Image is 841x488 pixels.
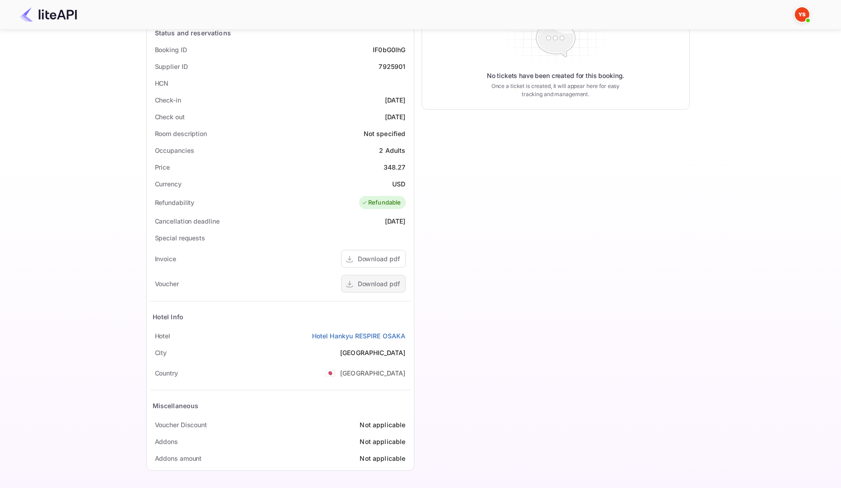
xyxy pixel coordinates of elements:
[795,7,809,22] img: Yandex Support
[155,95,181,105] div: Check-in
[340,368,406,378] div: [GEOGRAPHIC_DATA]
[155,45,187,54] div: Booking ID
[155,233,205,243] div: Special requests
[487,71,625,80] p: No tickets have been created for this booking.
[340,348,406,357] div: [GEOGRAPHIC_DATA]
[155,62,188,71] div: Supplier ID
[155,331,171,341] div: Hotel
[155,420,207,429] div: Voucher Discount
[384,162,406,172] div: 348.27
[312,331,406,341] a: Hotel Hankyu RESPIRE OSAKA
[385,216,406,226] div: [DATE]
[155,437,178,446] div: Addons
[360,420,405,429] div: Not applicable
[155,162,170,172] div: Price
[20,7,77,22] img: LiteAPI Logo
[155,146,194,155] div: Occupancies
[379,62,405,71] div: 7925901
[484,82,627,98] p: Once a ticket is created, it will appear here for easy tracking and management.
[155,216,220,226] div: Cancellation deadline
[153,312,184,322] div: Hotel Info
[155,279,179,288] div: Voucher
[358,279,400,288] div: Download pdf
[155,368,178,378] div: Country
[360,437,405,446] div: Not applicable
[155,454,202,463] div: Addons amount
[155,198,195,207] div: Refundability
[155,28,231,38] div: Status and reservations
[155,254,176,264] div: Invoice
[385,95,406,105] div: [DATE]
[155,179,182,189] div: Currency
[361,198,401,207] div: Refundable
[155,348,167,357] div: City
[379,146,405,155] div: 2 Adults
[325,365,336,381] span: United States
[358,254,400,264] div: Download pdf
[385,112,406,122] div: [DATE]
[153,401,199,410] div: Miscellaneous
[373,45,405,54] div: IF0bG0lhG
[155,129,207,138] div: Room description
[155,112,185,122] div: Check out
[360,454,405,463] div: Not applicable
[364,129,406,138] div: Not specified
[155,78,169,88] div: HCN
[392,179,405,189] div: USD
